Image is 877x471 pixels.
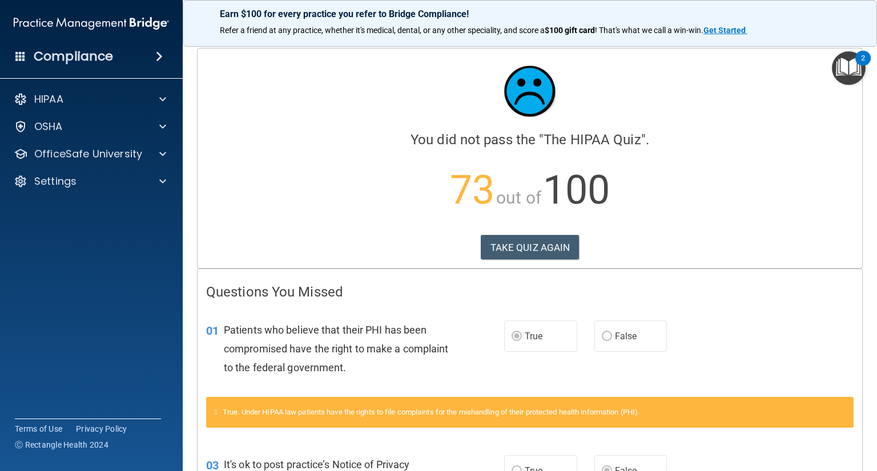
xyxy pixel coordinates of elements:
a: Get Started [703,26,747,35]
a: Settings [14,174,166,188]
span: True [525,331,542,342]
span: Patients who believe that their PHI has been compromised have the right to make a complaint to th... [224,324,449,373]
a: HIPAA [14,92,166,106]
strong: $100 gift card [545,26,595,35]
span: The HIPAA Quiz [544,132,641,148]
span: True. Under HIPAA law patients have the rights to file complaints for the mishandling of their pr... [223,408,639,416]
a: OfficeSafe University [14,147,166,161]
h4: You did not pass the " ". [206,132,854,147]
p: Settings [34,174,77,188]
a: Privacy Policy [76,423,127,435]
span: ! That's what we call a win-win. [595,26,703,35]
h4: Questions You Missed [206,285,854,299]
button: TAKE QUIZ AGAIN [481,235,580,260]
h4: Compliance [34,48,113,64]
span: Ⓒ Rectangle Health 2024 [15,439,108,450]
p: Earn $100 for every practice you refer to Bridge Compliance! [220,9,840,19]
span: False [615,331,637,342]
input: False [602,332,612,341]
p: OfficeSafe University [34,147,142,161]
strong: Get Started [703,26,746,35]
p: OSHA [34,120,63,133]
img: PMB logo [14,12,169,35]
span: 01 [206,324,219,338]
p: HIPAA [34,92,63,106]
span: 73 [450,167,494,213]
a: Terms of Use [15,423,62,435]
span: 100 [543,167,610,213]
div: 2 [861,58,865,73]
button: Open Resource Center, 2 new notifications [832,51,866,85]
input: True [512,332,522,341]
a: OSHA [14,120,166,133]
span: Refer a friend at any practice, whether it's medical, dental, or any other speciality, and score a [220,26,545,35]
img: sad_face.ecc698e2.jpg [496,57,564,125]
span: out of [496,188,541,208]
